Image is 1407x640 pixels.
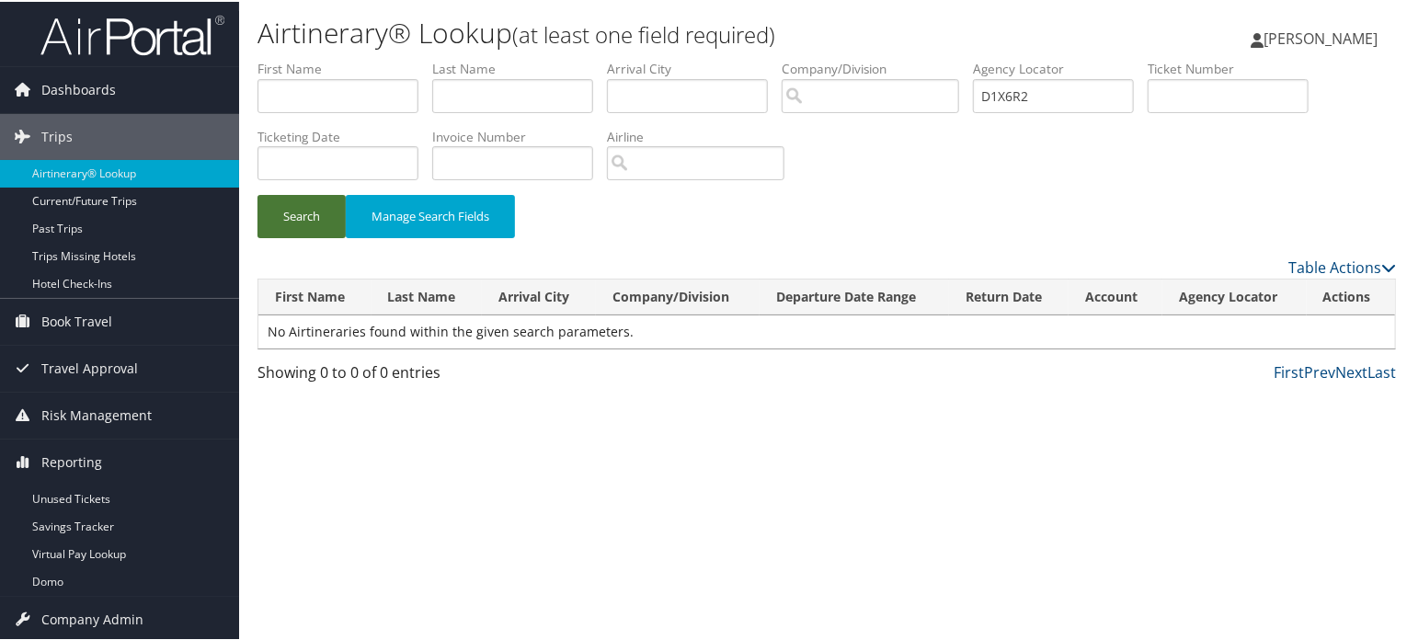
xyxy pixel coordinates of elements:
[432,58,607,76] label: Last Name
[372,278,482,314] th: Last Name: activate to sort column ascending
[949,278,1069,314] th: Return Date: activate to sort column ascending
[1335,360,1367,381] a: Next
[1367,360,1396,381] a: Last
[1162,278,1307,314] th: Agency Locator: activate to sort column ascending
[41,297,112,343] span: Book Travel
[258,278,372,314] th: First Name: activate to sort column descending
[257,126,432,144] label: Ticketing Date
[1148,58,1322,76] label: Ticket Number
[482,278,596,314] th: Arrival City: activate to sort column ascending
[432,126,607,144] label: Invoice Number
[41,65,116,111] span: Dashboards
[760,278,949,314] th: Departure Date Range: activate to sort column ascending
[607,126,798,144] label: Airline
[40,12,224,55] img: airportal-logo.png
[258,314,1395,347] td: No Airtineraries found within the given search parameters.
[1304,360,1335,381] a: Prev
[257,360,521,391] div: Showing 0 to 0 of 0 entries
[1264,27,1378,47] span: [PERSON_NAME]
[257,58,432,76] label: First Name
[607,58,782,76] label: Arrival City
[41,344,138,390] span: Travel Approval
[973,58,1148,76] label: Agency Locator
[1069,278,1162,314] th: Account: activate to sort column ascending
[512,17,775,48] small: (at least one field required)
[257,12,1016,51] h1: Airtinerary® Lookup
[41,391,152,437] span: Risk Management
[257,193,346,236] button: Search
[782,58,973,76] label: Company/Division
[1307,278,1395,314] th: Actions
[596,278,760,314] th: Company/Division
[1274,360,1304,381] a: First
[1288,256,1396,276] a: Table Actions
[1251,9,1396,64] a: [PERSON_NAME]
[346,193,515,236] button: Manage Search Fields
[41,438,102,484] span: Reporting
[41,112,73,158] span: Trips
